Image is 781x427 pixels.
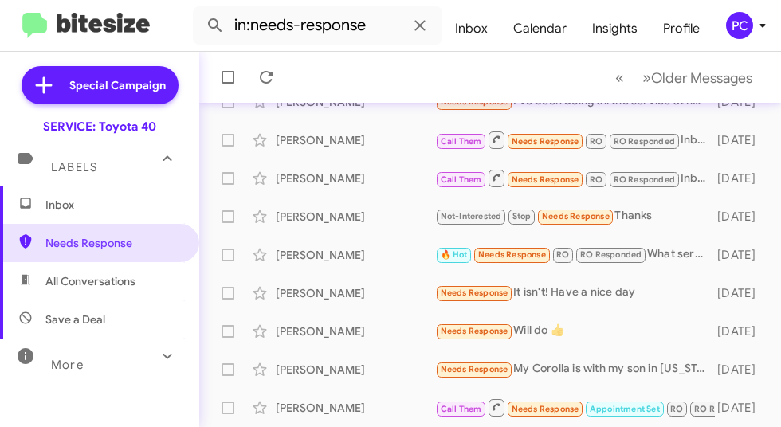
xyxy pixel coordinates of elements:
div: My Corolla is with my son in [US_STATE]. Thx. [435,360,715,378]
span: RO Responded [580,249,642,260]
div: [PERSON_NAME] [276,285,435,301]
span: Needs Response [512,404,579,414]
span: « [615,68,624,88]
span: Inbox [45,197,181,213]
span: Appointment Set [590,404,660,414]
div: [PERSON_NAME] [276,170,435,186]
button: PC [712,12,763,39]
span: RO Responded [614,136,675,147]
div: [DATE] [715,170,768,186]
input: Search [193,6,442,45]
span: Needs Response [512,174,579,185]
span: RO [590,174,602,185]
span: Call Them [441,136,482,147]
span: Special Campaign [69,77,166,93]
div: [DATE] [715,285,768,301]
span: Older Messages [651,69,752,87]
span: Needs Response [542,211,610,221]
span: Labels [51,160,97,174]
div: [DATE] [715,247,768,263]
span: RO Responded [614,174,675,185]
div: [DATE] [715,323,768,339]
button: Next [633,61,762,94]
nav: Page navigation example [606,61,762,94]
div: Inbound Call [435,130,715,150]
div: PC [726,12,753,39]
div: SERVICE: Toyota 40 [43,119,156,135]
div: [PERSON_NAME] [276,323,435,339]
div: [PERSON_NAME] [276,209,435,225]
a: Calendar [500,6,579,52]
span: » [642,68,651,88]
button: Previous [606,61,634,94]
span: Call Them [441,174,482,185]
span: Needs Response [478,249,546,260]
div: [DATE] [715,209,768,225]
div: Thanks [435,207,715,225]
div: What service is due? [435,245,715,264]
div: [PERSON_NAME] [276,247,435,263]
span: RO Responded [694,404,755,414]
a: Inbox [442,6,500,52]
span: Needs Response [45,235,181,251]
div: It isn't! Have a nice day [435,284,715,302]
span: Save a Deal [45,311,105,327]
div: [DATE] [715,400,768,416]
span: Needs Response [441,326,508,336]
div: Inbound Call [435,168,715,188]
span: Needs Response [441,364,508,374]
div: Will do 👍 [435,322,715,340]
span: RO [670,404,683,414]
span: All Conversations [45,273,135,289]
span: RO [590,136,602,147]
div: Inbound Call [435,398,715,417]
span: Stop [512,211,532,221]
span: RO [556,249,569,260]
div: [DATE] [715,132,768,148]
div: [PERSON_NAME] [276,132,435,148]
a: Special Campaign [22,66,179,104]
span: Needs Response [441,288,508,298]
a: Insights [579,6,650,52]
div: [PERSON_NAME] [276,362,435,378]
span: Call Them [441,404,482,414]
a: Profile [650,6,712,52]
span: Not-Interested [441,211,502,221]
span: Needs Response [512,136,579,147]
div: [PERSON_NAME] [276,400,435,416]
span: 🔥 Hot [441,249,468,260]
div: [DATE] [715,362,768,378]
